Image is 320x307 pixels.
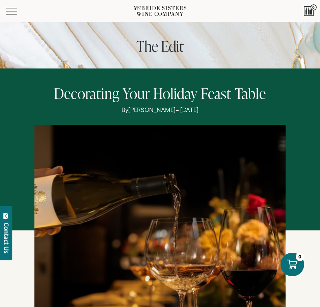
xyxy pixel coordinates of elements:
[296,253,304,261] div: 0
[235,83,266,103] span: Table
[54,83,119,103] span: Decorating
[128,107,176,113] span: [PERSON_NAME]
[201,83,232,103] span: Feast
[153,83,197,103] span: Holiday
[6,8,30,15] button: Mobile Menu Trigger
[311,4,317,10] span: 0
[136,36,158,56] span: The
[123,83,150,103] span: Your
[161,36,184,56] span: Edit
[3,223,10,253] div: Contact Us
[68,107,252,114] p: By – [DATE]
